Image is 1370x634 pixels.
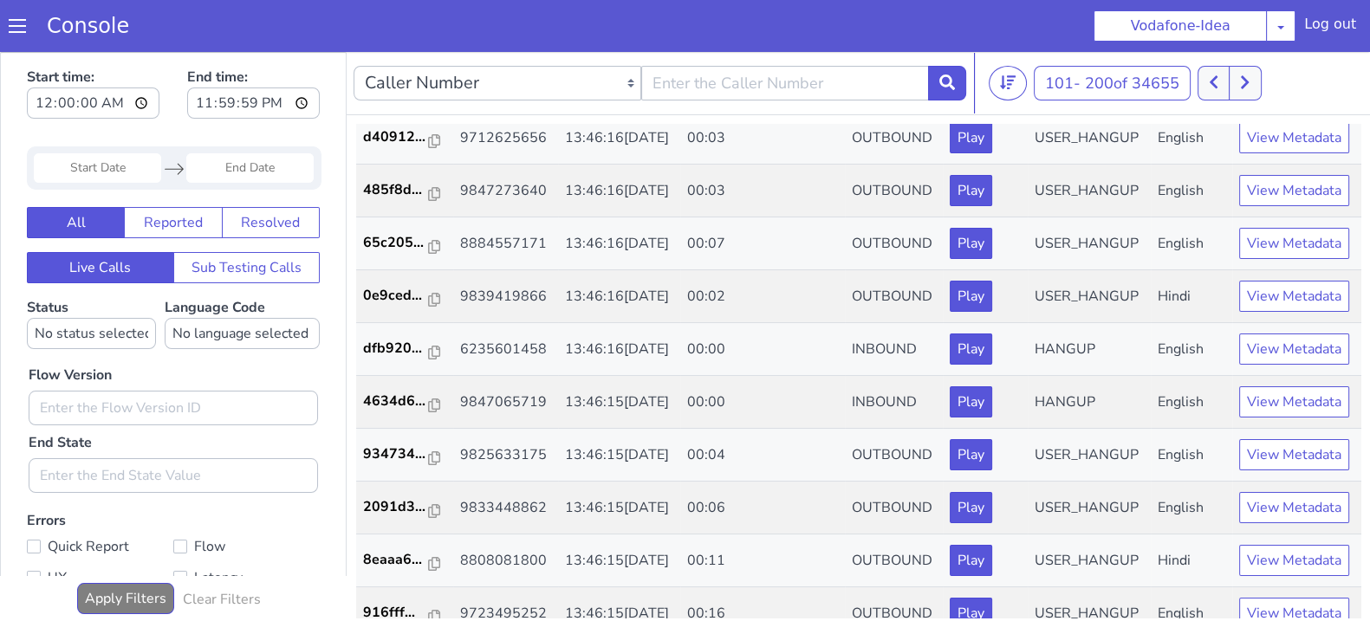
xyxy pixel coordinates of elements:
[453,271,558,324] td: 6235601458
[453,324,558,377] td: 9847065719
[363,127,429,148] p: 485f8d...
[1028,60,1151,113] td: USER_HANGUP
[165,266,320,297] select: Language Code
[27,155,125,186] button: All
[363,74,446,95] a: d40912...
[680,430,845,482] td: 00:06
[1239,334,1349,366] button: View Metadata
[1239,123,1349,154] button: View Metadata
[950,546,992,577] button: Play
[680,165,845,218] td: 00:07
[845,113,944,165] td: OUTBOUND
[363,233,446,254] a: 0e9ced...
[680,60,845,113] td: 00:03
[1239,70,1349,101] button: View Metadata
[845,218,944,271] td: OUTBOUND
[27,514,173,538] label: UX
[641,14,929,49] input: Enter the Caller Number
[1151,218,1232,271] td: Hindi
[186,101,314,131] input: End Date
[453,482,558,535] td: 8808081800
[1028,324,1151,377] td: HANGUP
[1151,324,1232,377] td: English
[363,444,429,465] p: 2091d3...
[27,266,156,297] select: Status
[27,246,156,297] label: Status
[1028,482,1151,535] td: USER_HANGUP
[27,36,159,67] input: Start time:
[558,60,681,113] td: 13:46:16[DATE]
[29,380,92,401] label: End State
[453,535,558,588] td: 9723495252
[680,218,845,271] td: 00:02
[453,60,558,113] td: 9712625656
[1028,113,1151,165] td: USER_HANGUP
[558,377,681,430] td: 13:46:15[DATE]
[29,339,318,373] input: Enter the Flow Version ID
[1239,176,1349,207] button: View Metadata
[1151,271,1232,324] td: English
[680,377,845,430] td: 00:04
[27,482,173,507] label: Quick Report
[950,176,992,207] button: Play
[1151,535,1232,588] td: English
[1151,60,1232,113] td: English
[77,531,174,562] button: Apply Filters
[950,229,992,260] button: Play
[1239,387,1349,418] button: View Metadata
[950,70,992,101] button: Play
[26,14,150,38] a: Console
[1028,430,1151,482] td: USER_HANGUP
[27,10,159,72] label: Start time:
[950,387,992,418] button: Play
[363,127,446,148] a: 485f8d...
[845,430,944,482] td: OUTBOUND
[165,246,320,297] label: Language Code
[363,74,429,95] p: d40912...
[845,535,944,588] td: OUTBOUND
[363,550,429,571] p: 916fff...
[363,497,429,518] p: 8eaaa6...
[363,180,429,201] p: 65c205...
[363,180,446,201] a: 65c205...
[1028,165,1151,218] td: USER_HANGUP
[363,286,446,307] a: dfb920...
[173,482,320,507] label: Flow
[1239,546,1349,577] button: View Metadata
[222,155,320,186] button: Resolved
[558,165,681,218] td: 13:46:16[DATE]
[950,334,992,366] button: Play
[363,497,446,518] a: 8eaaa6...
[558,218,681,271] td: 13:46:16[DATE]
[845,482,944,535] td: OUTBOUND
[453,430,558,482] td: 9833448862
[680,113,845,165] td: 00:03
[363,339,446,359] a: 4634d6...
[558,324,681,377] td: 13:46:15[DATE]
[1239,281,1349,313] button: View Metadata
[363,233,429,254] p: 0e9ced...
[558,430,681,482] td: 13:46:15[DATE]
[1094,10,1267,42] button: Vodafone-Idea
[1239,440,1349,471] button: View Metadata
[680,324,845,377] td: 00:00
[1151,113,1232,165] td: English
[34,101,161,131] input: Start Date
[363,444,446,465] a: 2091d3...
[453,113,558,165] td: 9847273640
[950,123,992,154] button: Play
[363,550,446,571] a: 916fff...
[363,391,446,412] a: 934734...
[453,165,558,218] td: 8884557171
[1239,493,1349,524] button: View Metadata
[363,286,429,307] p: dfb920...
[845,324,944,377] td: INBOUND
[1028,535,1151,588] td: USER_HANGUP
[453,218,558,271] td: 9839419866
[950,281,992,313] button: Play
[1151,165,1232,218] td: English
[558,271,681,324] td: 13:46:16[DATE]
[1239,229,1349,260] button: View Metadata
[680,271,845,324] td: 00:00
[363,391,429,412] p: 934734...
